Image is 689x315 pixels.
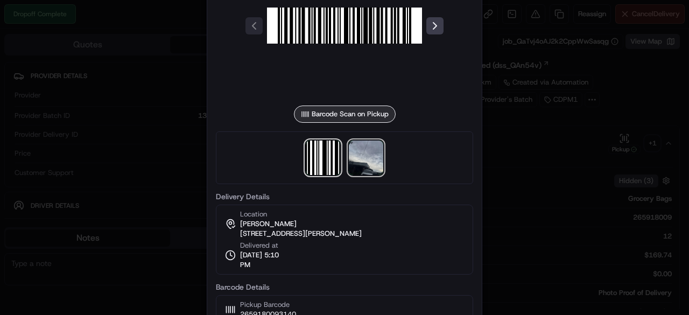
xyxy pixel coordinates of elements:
[216,283,473,291] label: Barcode Details
[240,300,296,310] span: Pickup Barcode
[240,209,267,219] span: Location
[216,193,473,200] label: Delivery Details
[240,250,290,270] span: [DATE] 5:10 PM
[294,106,396,123] div: Barcode Scan on Pickup
[306,141,340,175] img: barcode_scan_on_pickup image
[349,141,383,175] img: photo_proof_of_delivery image
[240,229,362,239] span: [STREET_ADDRESS][PERSON_NAME]
[240,219,297,229] span: [PERSON_NAME]
[240,241,290,250] span: Delivered at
